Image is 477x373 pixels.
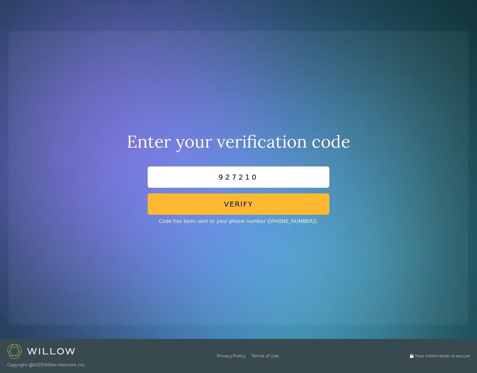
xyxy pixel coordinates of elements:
button: Verify [148,193,329,215]
div: Enter your verification code [127,131,350,152]
span: Code has been sent to your phone number ([PHONE_NUMBER]). [159,218,318,225]
a: Terms of Use [251,353,279,359]
span: Your information is secure [415,353,470,359]
a: Privacy Policy [217,353,246,359]
span: Copyright @ 2025 Willow Network, Inc. [7,362,86,368]
input: 123456 [148,166,329,188]
img: Willow logo [7,344,75,359]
